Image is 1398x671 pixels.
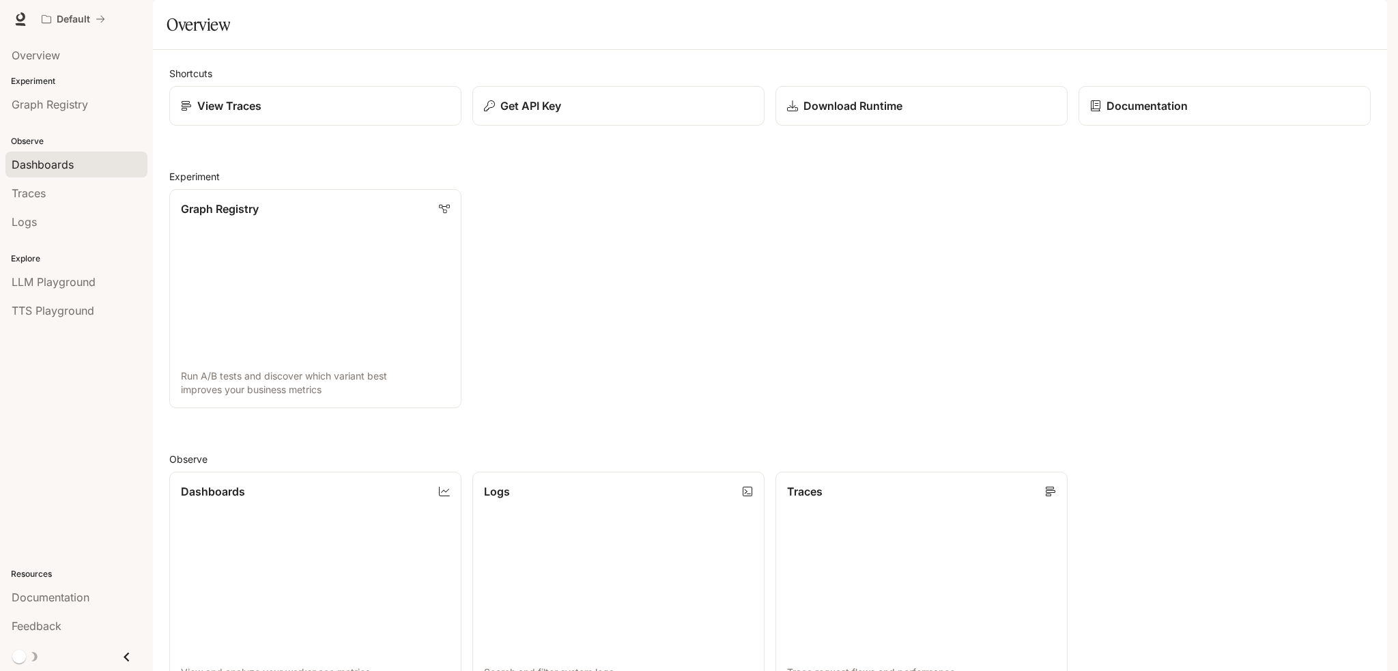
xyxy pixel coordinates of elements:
p: Traces [787,483,823,500]
a: Graph RegistryRun A/B tests and discover which variant best improves your business metrics [169,189,461,408]
h2: Observe [169,452,1371,466]
a: Documentation [1079,86,1371,126]
a: Download Runtime [775,86,1068,126]
p: Run A/B tests and discover which variant best improves your business metrics [181,369,450,397]
h1: Overview [167,11,230,38]
p: Documentation [1107,98,1188,114]
button: Get API Key [472,86,765,126]
a: View Traces [169,86,461,126]
p: View Traces [197,98,261,114]
p: Get API Key [500,98,561,114]
p: Graph Registry [181,201,259,217]
p: Default [57,14,90,25]
p: Download Runtime [803,98,902,114]
p: Dashboards [181,483,245,500]
h2: Experiment [169,169,1371,184]
button: All workspaces [35,5,111,33]
p: Logs [484,483,510,500]
h2: Shortcuts [169,66,1371,81]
